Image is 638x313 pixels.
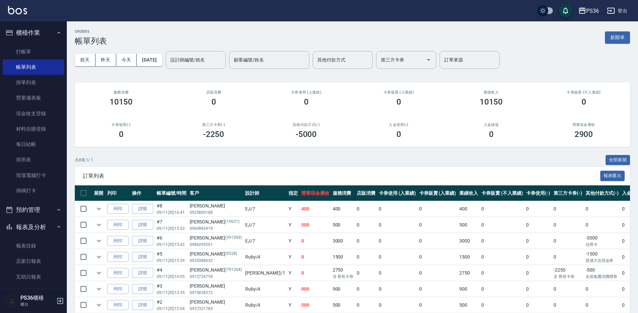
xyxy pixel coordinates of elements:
[480,249,524,265] td: 0
[3,269,64,285] a: 互助日報表
[190,242,242,248] p: 0986299201
[524,185,552,201] th: 卡券使用(-)
[92,185,106,201] th: 展開
[584,281,621,297] td: 0
[75,29,107,34] h2: ORDERS
[107,300,129,310] button: 列印
[524,233,552,249] td: 0
[300,297,331,313] td: 500
[83,90,159,95] h3: 服務消費
[584,217,621,233] td: 0
[552,265,584,281] td: -2250
[418,217,458,233] td: 0
[287,249,300,265] td: Y
[190,225,242,231] p: 0960983919
[155,217,188,233] td: #7
[552,297,584,313] td: 0
[190,258,242,264] p: 0935388032
[418,297,458,313] td: 0
[94,268,104,278] button: expand row
[94,220,104,230] button: expand row
[304,97,309,107] h3: 0
[458,265,480,281] td: 2750
[458,185,480,201] th: 業績收入
[480,97,503,107] h3: 10150
[480,201,524,217] td: 0
[559,4,572,17] button: save
[300,233,331,249] td: 0
[333,274,354,280] p: 含 舊有卡券
[600,171,625,181] button: 報表匯出
[155,201,188,217] td: #8
[190,267,242,274] div: [PERSON_NAME]
[377,297,418,313] td: 0
[244,185,287,201] th: 設計師
[287,217,300,233] td: Y
[107,268,129,278] button: 列印
[331,201,355,217] td: 400
[287,201,300,217] td: Y
[300,217,331,233] td: 500
[458,249,480,265] td: 1500
[355,217,377,233] td: 0
[377,265,418,281] td: 0
[480,233,524,249] td: 0
[552,233,584,249] td: 0
[190,251,242,258] div: [PERSON_NAME]
[377,281,418,297] td: 0
[157,209,186,215] p: 09/11 (四) 16:41
[190,274,242,280] p: 0912724759
[458,297,480,313] td: 500
[418,281,458,297] td: 0
[584,185,621,201] th: 其他付款方式(-)
[480,185,524,201] th: 卡券販賣 (不入業績)
[225,234,242,242] p: (391509)
[287,265,300,281] td: Y
[155,249,188,265] td: #5
[300,249,331,265] td: 0
[132,204,153,214] a: 詳情
[20,295,54,301] h5: PS36櫃檯
[116,54,137,66] button: 今天
[83,173,600,179] span: 訂單列表
[605,34,630,40] a: 新開單
[360,123,437,127] h2: 入金使用(-)
[3,44,64,59] a: 打帳單
[287,281,300,297] td: Y
[3,183,64,198] a: 掃碼打卡
[20,301,54,307] p: 櫃台
[604,5,630,17] button: 登出
[287,233,300,249] td: Y
[600,172,625,179] a: 報表匯出
[3,285,64,300] a: 互助排行榜
[75,157,93,163] p: 共 8 筆, 1 / 1
[300,281,331,297] td: 900
[8,6,27,14] img: Logo
[576,4,602,18] button: PS36
[545,123,622,127] h2: 營業現金應收
[107,252,129,262] button: 列印
[190,209,242,215] p: 0925800188
[107,204,129,214] button: 列印
[418,185,458,201] th: 卡券販賣 (入業績)
[190,283,242,290] div: [PERSON_NAME]
[287,185,300,201] th: 指定
[132,300,153,310] a: 詳情
[575,130,593,139] h3: 2900
[175,90,252,95] h2: 店販消費
[157,274,186,280] p: 09/11 (四) 14:05
[586,7,599,15] div: PS36
[377,185,418,201] th: 卡券使用 (入業績)
[225,218,240,225] p: (10621)
[94,300,104,310] button: expand row
[190,290,242,296] p: 0975038272
[94,284,104,294] button: expand row
[480,265,524,281] td: 0
[377,233,418,249] td: 0
[355,281,377,297] td: 0
[211,97,216,107] h3: 0
[331,281,355,297] td: 900
[355,185,377,201] th: 店販消費
[586,274,619,280] p: 名留集團消費禮券
[418,233,458,249] td: 0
